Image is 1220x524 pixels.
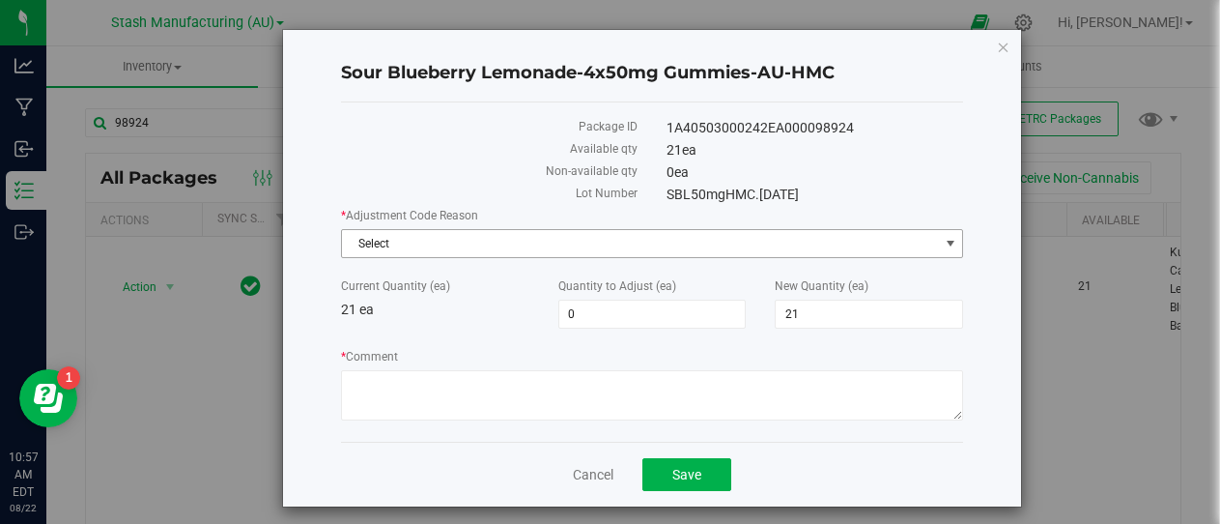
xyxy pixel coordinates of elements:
label: Quantity to Adjust (ea) [558,277,747,295]
label: Comment [341,348,964,365]
span: 0 [667,164,689,180]
span: ea [674,164,689,180]
label: Current Quantity (ea) [341,277,529,295]
span: ea [682,142,696,158]
iframe: Resource center unread badge [57,366,80,390]
label: Non-available qty [341,162,638,180]
span: Select [342,230,939,257]
span: 21 ea [341,302,374,317]
div: 1A40503000242EA000098924 [652,118,978,138]
input: 0 [559,301,746,328]
label: Available qty [341,140,638,158]
label: Adjustment Code Reason [341,207,964,224]
a: Cancel [573,465,613,484]
button: Save [642,458,731,491]
span: Save [672,467,701,482]
span: select [938,230,962,257]
h4: Sour Blueberry Lemonade-4x50mg Gummies-AU-HMC [341,61,964,86]
div: SBL50mgHMC.[DATE] [652,185,978,205]
span: 21 [667,142,696,158]
label: New Quantity (ea) [775,277,963,295]
input: 21 [776,301,962,328]
label: Lot Number [341,185,638,202]
iframe: Resource center [19,369,77,427]
label: Package ID [341,118,638,135]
